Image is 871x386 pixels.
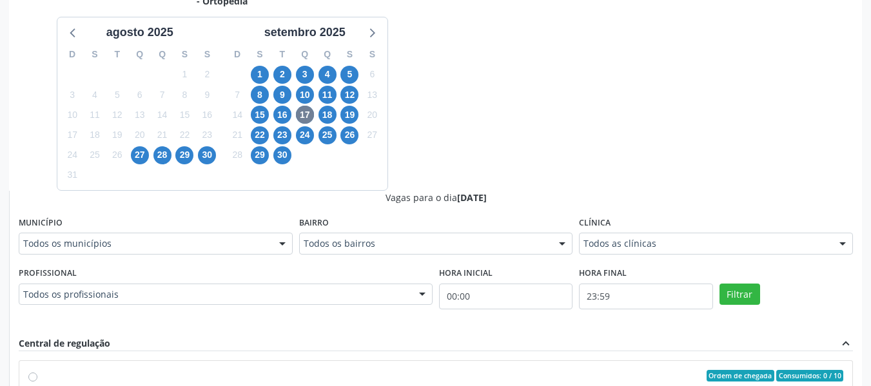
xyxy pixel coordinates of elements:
span: Ordem de chegada [707,370,774,381]
span: domingo, 14 de setembro de 2025 [228,106,246,124]
span: quinta-feira, 21 de agosto de 2025 [153,126,171,144]
span: terça-feira, 19 de agosto de 2025 [108,126,126,144]
span: sábado, 27 de setembro de 2025 [363,126,381,144]
span: sábado, 2 de agosto de 2025 [198,66,216,84]
span: quarta-feira, 27 de agosto de 2025 [131,146,149,164]
div: S [84,44,106,64]
span: Todos os bairros [304,237,547,250]
span: sábado, 16 de agosto de 2025 [198,106,216,124]
span: Todos as clínicas [583,237,827,250]
span: sexta-feira, 15 de agosto de 2025 [175,106,193,124]
span: terça-feira, 2 de setembro de 2025 [273,66,291,84]
span: quarta-feira, 6 de agosto de 2025 [131,86,149,104]
label: Hora final [579,264,627,284]
span: sábado, 9 de agosto de 2025 [198,86,216,104]
div: Q [293,44,316,64]
span: terça-feira, 16 de setembro de 2025 [273,106,291,124]
div: agosto 2025 [101,24,179,41]
span: sábado, 30 de agosto de 2025 [198,146,216,164]
span: domingo, 28 de setembro de 2025 [228,146,246,164]
span: segunda-feira, 11 de agosto de 2025 [86,106,104,124]
div: Vagas para o dia [19,191,853,204]
span: quarta-feira, 13 de agosto de 2025 [131,106,149,124]
span: sexta-feira, 22 de agosto de 2025 [175,126,193,144]
span: domingo, 31 de agosto de 2025 [63,166,81,184]
span: quinta-feira, 14 de agosto de 2025 [153,106,171,124]
span: domingo, 17 de agosto de 2025 [63,126,81,144]
span: segunda-feira, 25 de agosto de 2025 [86,146,104,164]
span: terça-feira, 9 de setembro de 2025 [273,86,291,104]
span: sábado, 13 de setembro de 2025 [363,86,381,104]
span: sexta-feira, 26 de setembro de 2025 [340,126,358,144]
span: segunda-feira, 29 de setembro de 2025 [251,146,269,164]
button: Filtrar [719,284,760,305]
span: quarta-feira, 17 de setembro de 2025 [296,106,314,124]
span: segunda-feira, 18 de agosto de 2025 [86,126,104,144]
span: terça-feira, 26 de agosto de 2025 [108,146,126,164]
span: Todos os municípios [23,237,266,250]
span: segunda-feira, 8 de setembro de 2025 [251,86,269,104]
span: quarta-feira, 20 de agosto de 2025 [131,126,149,144]
div: D [226,44,249,64]
div: Q [128,44,151,64]
span: sexta-feira, 5 de setembro de 2025 [340,66,358,84]
span: quinta-feira, 11 de setembro de 2025 [318,86,337,104]
span: sexta-feira, 1 de agosto de 2025 [175,66,193,84]
span: terça-feira, 23 de setembro de 2025 [273,126,291,144]
input: Selecione o horário [579,284,712,309]
span: terça-feira, 30 de setembro de 2025 [273,146,291,164]
span: segunda-feira, 15 de setembro de 2025 [251,106,269,124]
span: terça-feira, 12 de agosto de 2025 [108,106,126,124]
label: Hora inicial [439,264,493,284]
div: T [106,44,128,64]
span: Consumidos: 0 / 10 [776,370,843,381]
span: sábado, 6 de setembro de 2025 [363,66,381,84]
span: sexta-feira, 8 de agosto de 2025 [175,86,193,104]
span: sábado, 20 de setembro de 2025 [363,106,381,124]
label: Profissional [19,264,77,284]
span: quarta-feira, 10 de setembro de 2025 [296,86,314,104]
span: domingo, 3 de agosto de 2025 [63,86,81,104]
span: domingo, 7 de setembro de 2025 [228,86,246,104]
div: S [249,44,271,64]
span: sábado, 23 de agosto de 2025 [198,126,216,144]
div: setembro 2025 [259,24,351,41]
input: Selecione o horário [439,284,573,309]
label: Clínica [579,213,611,233]
span: quinta-feira, 18 de setembro de 2025 [318,106,337,124]
div: D [61,44,84,64]
span: Todos os profissionais [23,288,406,301]
span: segunda-feira, 1 de setembro de 2025 [251,66,269,84]
span: quinta-feira, 25 de setembro de 2025 [318,126,337,144]
div: Q [151,44,173,64]
span: domingo, 21 de setembro de 2025 [228,126,246,144]
div: Central de regulação [19,336,110,351]
span: domingo, 10 de agosto de 2025 [63,106,81,124]
span: segunda-feira, 22 de setembro de 2025 [251,126,269,144]
div: S [338,44,361,64]
label: Município [19,213,63,233]
span: sexta-feira, 29 de agosto de 2025 [175,146,193,164]
div: S [173,44,196,64]
span: sexta-feira, 19 de setembro de 2025 [340,106,358,124]
div: S [196,44,219,64]
label: Bairro [299,213,329,233]
span: quinta-feira, 28 de agosto de 2025 [153,146,171,164]
span: segunda-feira, 4 de agosto de 2025 [86,86,104,104]
div: S [361,44,384,64]
i: expand_less [839,336,853,351]
span: quarta-feira, 24 de setembro de 2025 [296,126,314,144]
span: terça-feira, 5 de agosto de 2025 [108,86,126,104]
span: quinta-feira, 7 de agosto de 2025 [153,86,171,104]
div: T [271,44,293,64]
div: Q [316,44,338,64]
span: sexta-feira, 12 de setembro de 2025 [340,86,358,104]
span: domingo, 24 de agosto de 2025 [63,146,81,164]
span: quarta-feira, 3 de setembro de 2025 [296,66,314,84]
span: quinta-feira, 4 de setembro de 2025 [318,66,337,84]
span: [DATE] [457,191,487,204]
